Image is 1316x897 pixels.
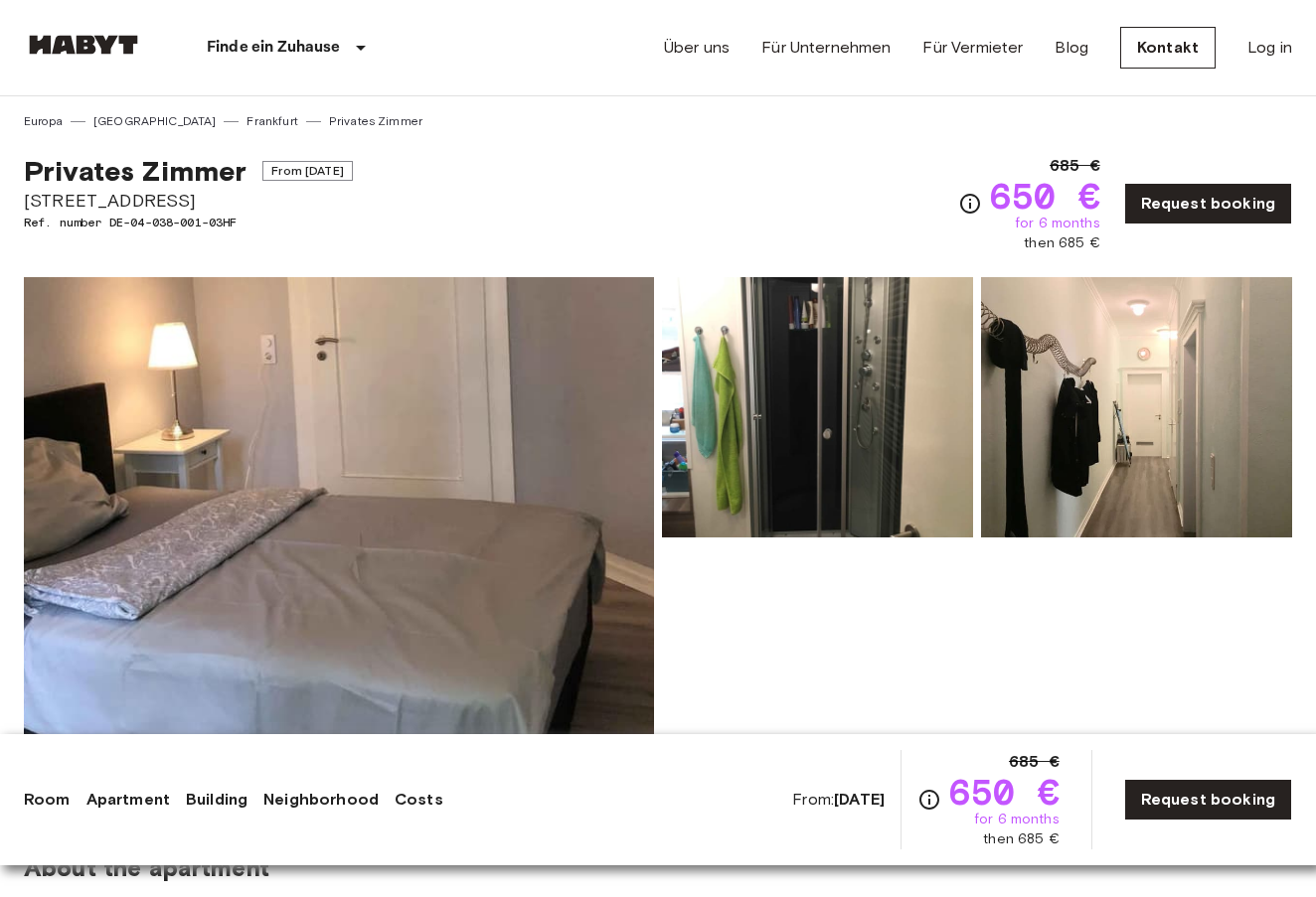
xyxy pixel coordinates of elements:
a: Request booking [1124,183,1292,224]
a: Privates Zimmer [329,112,422,130]
img: Habyt [24,35,143,55]
img: Marketing picture of unit DE-04-038-001-03HF [24,277,654,806]
svg: Check cost overview for full price breakdown. Please note that discounts apply to new joiners onl... [958,192,982,216]
span: then 685 € [1024,233,1100,253]
a: Für Vermieter [922,36,1023,60]
a: Request booking [1124,779,1292,821]
a: Costs [395,788,443,812]
a: Log in [1247,36,1292,60]
svg: Check cost overview for full price breakdown. Please note that discounts apply to new joiners onl... [917,788,941,812]
p: Finde ein Zuhause [207,36,341,60]
span: From: [792,789,885,811]
a: Über uns [664,36,730,60]
a: Frankfurt [247,112,297,130]
a: Room [24,788,71,812]
span: 650 € [949,774,1060,810]
a: Europa [24,112,63,130]
span: 650 € [990,178,1100,214]
span: Privates Zimmer [24,154,247,188]
a: Für Unternehmen [761,36,891,60]
img: Picture of unit DE-04-038-001-03HF [662,277,973,537]
a: Kontakt [1120,27,1216,69]
a: [GEOGRAPHIC_DATA] [93,112,217,130]
span: for 6 months [974,810,1060,829]
span: Ref. number DE-04-038-001-03HF [24,214,353,231]
b: [DATE] [834,790,885,809]
a: Apartment [86,788,170,812]
a: Neighborhood [263,788,379,812]
span: for 6 months [1015,214,1100,233]
a: Blog [1055,36,1088,60]
span: then 685 € [983,829,1060,849]
span: From [DATE] [262,161,353,181]
a: Building [186,788,247,812]
span: 685 € [1009,750,1060,774]
img: Picture of unit DE-04-038-001-03HF [981,277,1292,537]
span: 685 € [1050,154,1100,178]
span: [STREET_ADDRESS] [24,188,353,214]
span: About the apartment [24,853,269,883]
